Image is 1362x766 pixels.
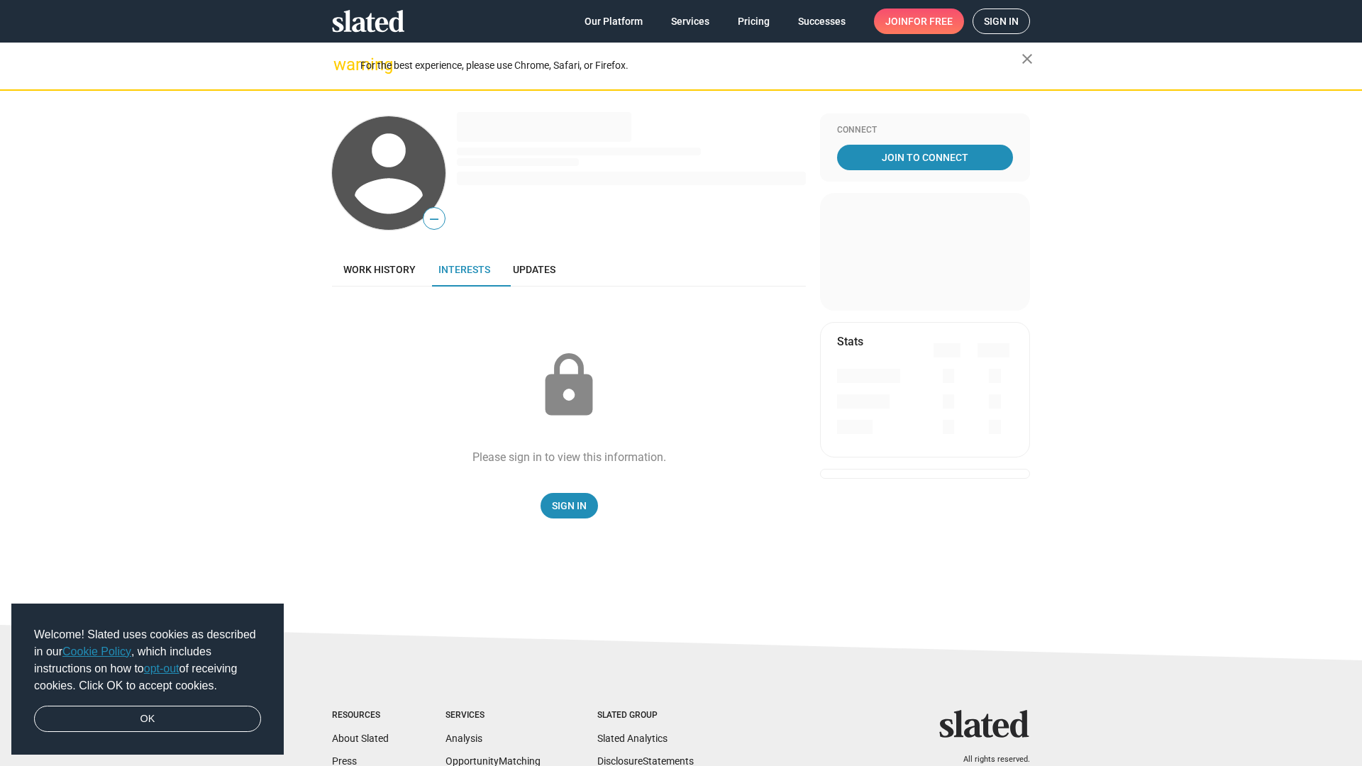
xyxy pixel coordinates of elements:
span: for free [908,9,953,34]
span: Our Platform [585,9,643,34]
div: Slated Group [597,710,694,721]
span: Updates [513,264,555,275]
div: Connect [837,125,1013,136]
div: Services [445,710,541,721]
span: Successes [798,9,846,34]
a: Updates [502,252,567,287]
a: Join To Connect [837,145,1013,170]
a: Cookie Policy [62,645,131,657]
a: About Slated [332,733,389,744]
a: Work history [332,252,427,287]
div: For the best experience, please use Chrome, Safari, or Firefox. [360,56,1021,75]
span: Services [671,9,709,34]
div: cookieconsent [11,604,284,755]
a: Analysis [445,733,482,744]
a: Successes [787,9,857,34]
mat-icon: close [1019,50,1036,67]
a: Interests [427,252,502,287]
span: Sign in [984,9,1019,33]
a: Joinfor free [874,9,964,34]
span: — [423,210,445,228]
span: Pricing [738,9,770,34]
a: Our Platform [573,9,654,34]
a: dismiss cookie message [34,706,261,733]
span: Join [885,9,953,34]
a: Services [660,9,721,34]
a: opt-out [144,662,179,675]
mat-card-title: Stats [837,334,863,349]
a: Slated Analytics [597,733,668,744]
a: Pricing [726,9,781,34]
span: Welcome! Slated uses cookies as described in our , which includes instructions on how to of recei... [34,626,261,694]
a: Sign in [973,9,1030,34]
span: Sign In [552,493,587,518]
div: Resources [332,710,389,721]
div: Please sign in to view this information. [472,450,666,465]
span: Join To Connect [840,145,1010,170]
span: Interests [438,264,490,275]
mat-icon: warning [333,56,350,73]
mat-icon: lock [533,350,604,421]
a: Sign In [541,493,598,518]
span: Work history [343,264,416,275]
